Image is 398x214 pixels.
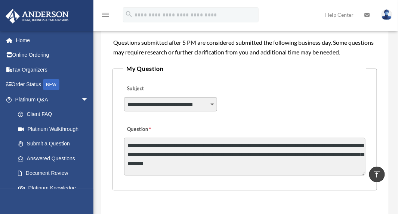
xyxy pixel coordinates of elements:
a: Platinum Walkthrough [10,122,100,136]
a: Online Ordering [5,48,100,63]
a: Home [5,33,100,48]
a: Submit a Question [10,136,96,151]
a: Tax Organizers [5,62,100,77]
img: Anderson Advisors Platinum Portal [3,9,71,23]
label: Question [124,124,182,135]
a: Client FAQ [10,107,100,122]
label: Subject [124,84,195,94]
a: Order StatusNEW [5,77,100,92]
a: Platinum Q&Aarrow_drop_down [5,92,100,107]
a: Answered Questions [10,151,100,166]
i: search [125,10,133,18]
div: NEW [43,79,59,90]
a: menu [101,13,110,19]
legend: My Question [123,63,366,74]
img: User Pic [381,9,392,20]
a: Document Review [10,166,100,181]
i: vertical_align_top [373,170,382,179]
i: menu [101,10,110,19]
a: vertical_align_top [369,167,385,182]
a: Platinum Knowledge Room [10,180,100,204]
span: arrow_drop_down [81,92,96,107]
